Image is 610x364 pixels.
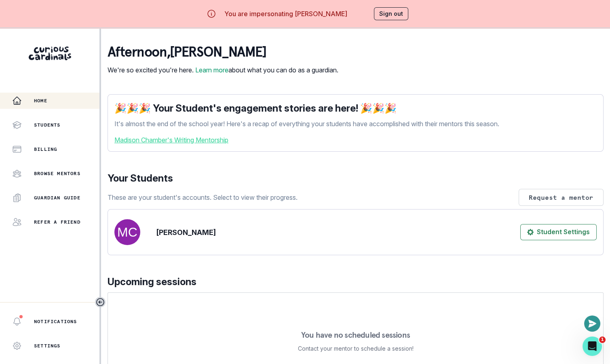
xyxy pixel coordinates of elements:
p: afternoon , [PERSON_NAME] [108,44,338,60]
button: Student Settings [520,224,597,240]
p: Home [34,97,47,104]
p: Contact your mentor to schedule a session! [298,344,414,353]
p: Browse Mentors [34,170,80,177]
p: 🎉🎉🎉 Your Student's engagement stories are here! 🎉🎉🎉 [114,101,597,116]
img: svg [114,219,140,245]
p: Settings [34,343,61,349]
button: Request a mentor [519,189,604,206]
img: Curious Cardinals Logo [29,47,71,60]
p: Guardian Guide [34,195,80,201]
span: 1 [599,336,606,343]
p: Your Students [108,171,604,186]
p: You are impersonating [PERSON_NAME] [224,9,347,19]
iframe: Intercom live chat [583,336,602,356]
p: Billing [34,146,57,152]
p: Upcoming sessions [108,275,604,289]
p: It's almost the end of the school year! Here's a recap of everything your students have accomplis... [114,119,597,129]
button: Open or close messaging widget [584,315,600,332]
p: Students [34,122,61,128]
p: Refer a friend [34,219,80,225]
p: [PERSON_NAME] [156,227,216,238]
button: Sign out [374,7,408,20]
p: You have no scheduled sessions [301,331,410,339]
a: Madison Chamber's Writing Mentorship [114,135,597,145]
a: Learn more [195,66,228,74]
button: Toggle sidebar [95,297,106,307]
p: We're so excited you're here. about what you can do as a guardian. [108,65,338,75]
p: Notifications [34,318,77,325]
p: These are your student's accounts. Select to view their progress. [108,193,298,202]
